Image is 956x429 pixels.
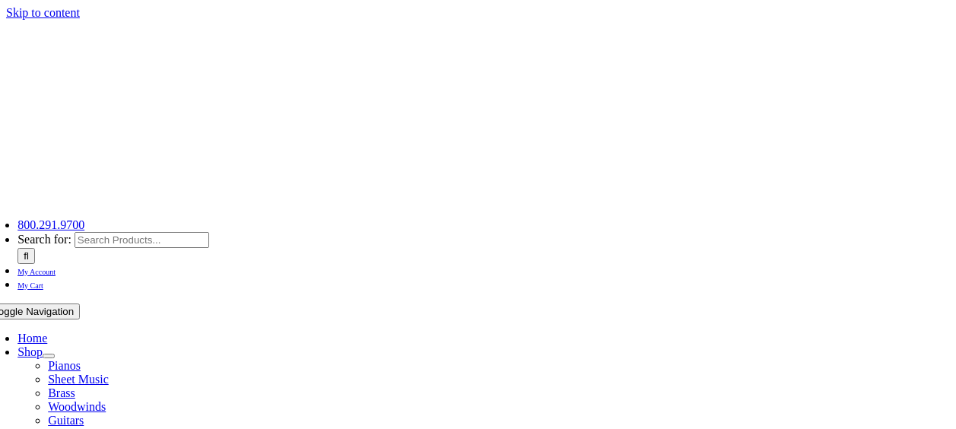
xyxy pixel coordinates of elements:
a: Brass [48,386,75,399]
span: My Account [17,268,56,276]
a: My Cart [17,278,43,291]
a: Guitars [48,414,84,427]
a: Home [17,332,47,345]
a: Skip to content [6,6,80,19]
a: Shop [17,345,43,358]
a: Woodwinds [48,400,106,413]
a: 800.291.9700 [17,218,84,231]
a: Pianos [48,359,81,372]
input: Search Products... [75,232,209,248]
span: My Cart [17,281,43,290]
button: Open submenu of Shop [43,354,55,358]
a: Sheet Music [48,373,109,386]
span: Search for: [17,233,71,246]
input: Search [17,248,35,264]
a: My Account [17,264,56,277]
